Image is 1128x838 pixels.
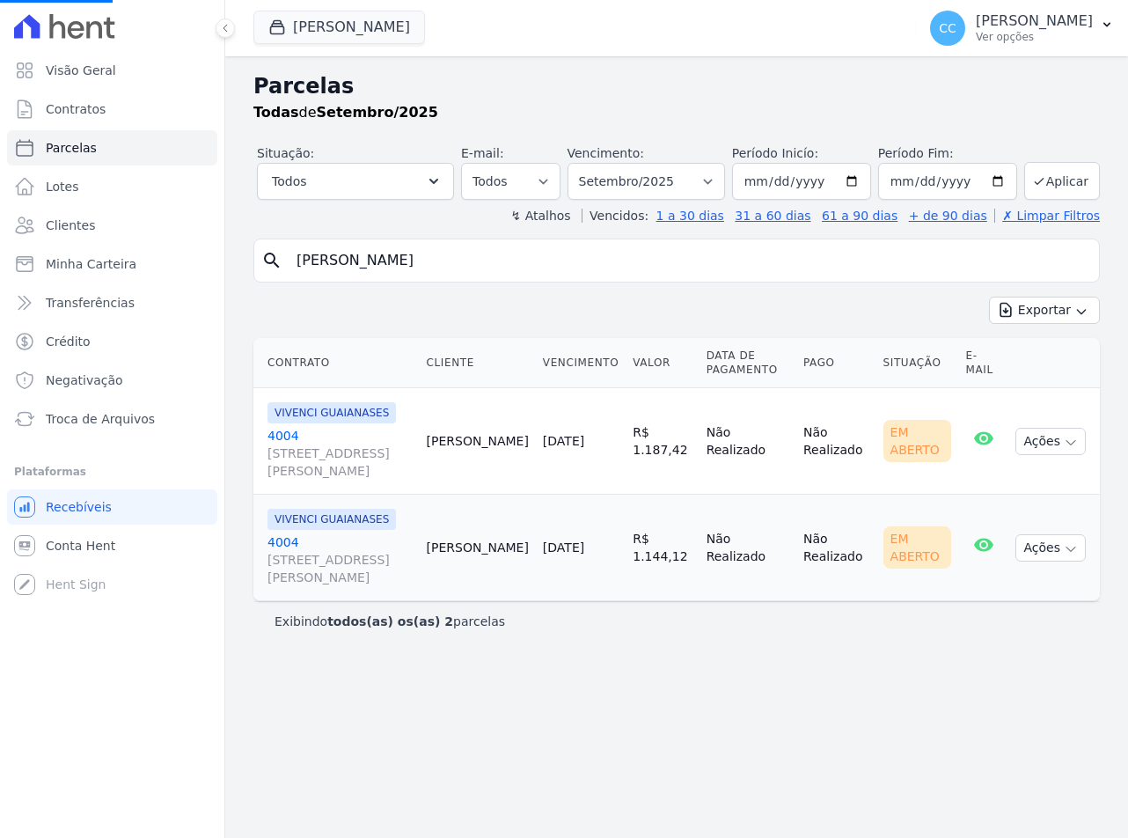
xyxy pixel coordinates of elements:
td: R$ 1.187,42 [626,388,699,495]
a: Contratos [7,92,217,127]
label: Período Fim: [878,144,1017,163]
a: Negativação [7,363,217,398]
p: [PERSON_NAME] [976,12,1093,30]
th: Situação [876,338,959,388]
button: Aplicar [1024,162,1100,200]
span: Clientes [46,217,95,234]
span: CC [939,22,956,34]
label: Situação: [257,146,314,160]
div: Plataformas [14,461,210,482]
a: 31 a 60 dias [735,209,810,223]
th: Vencimento [536,338,626,388]
button: Todos [257,163,454,200]
h2: Parcelas [253,70,1100,102]
a: Clientes [7,208,217,243]
a: Crédito [7,324,217,359]
a: Minha Carteira [7,246,217,282]
button: CC [PERSON_NAME] Ver opções [916,4,1128,53]
a: Troca de Arquivos [7,401,217,437]
td: R$ 1.144,12 [626,495,699,601]
a: [DATE] [543,434,584,448]
a: ✗ Limpar Filtros [994,209,1100,223]
p: Ver opções [976,30,1093,44]
span: Minha Carteira [46,255,136,273]
span: Contratos [46,100,106,118]
button: Exportar [989,297,1100,324]
span: VIVENCI GUAIANASES [267,402,396,423]
a: 1 a 30 dias [656,209,724,223]
span: Crédito [46,333,91,350]
a: Recebíveis [7,489,217,525]
td: Não Realizado [700,388,796,495]
td: Não Realizado [700,495,796,601]
label: Período Inicío: [732,146,818,160]
span: Todos [272,171,306,192]
span: Parcelas [46,139,97,157]
div: Em Aberto [883,526,952,569]
td: Não Realizado [796,495,876,601]
b: todos(as) os(as) 2 [327,614,453,628]
span: Recebíveis [46,498,112,516]
div: Em Aberto [883,420,952,462]
span: Visão Geral [46,62,116,79]
th: Data de Pagamento [700,338,796,388]
button: Ações [1015,428,1086,455]
span: Lotes [46,178,79,195]
span: Negativação [46,371,123,389]
td: [PERSON_NAME] [420,495,536,601]
a: 61 a 90 dias [822,209,897,223]
a: Parcelas [7,130,217,165]
p: Exibindo parcelas [275,613,505,630]
a: Transferências [7,285,217,320]
a: Lotes [7,169,217,204]
span: [STREET_ADDRESS][PERSON_NAME] [267,445,413,480]
label: Vencidos: [582,209,648,223]
span: Troca de Arquivos [46,410,155,428]
th: E-mail [958,338,1008,388]
th: Contrato [253,338,420,388]
input: Buscar por nome do lote ou do cliente [286,243,1092,278]
strong: Todas [253,104,299,121]
label: ↯ Atalhos [510,209,570,223]
span: Conta Hent [46,537,115,555]
td: [PERSON_NAME] [420,388,536,495]
a: 4004[STREET_ADDRESS][PERSON_NAME] [267,533,413,586]
th: Valor [626,338,699,388]
span: VIVENCI GUAIANASES [267,509,396,530]
span: [STREET_ADDRESS][PERSON_NAME] [267,551,413,586]
th: Pago [796,338,876,388]
strong: Setembro/2025 [317,104,438,121]
a: Visão Geral [7,53,217,88]
a: Conta Hent [7,528,217,563]
button: Ações [1015,534,1086,562]
label: E-mail: [461,146,504,160]
i: search [261,250,282,271]
a: + de 90 dias [909,209,987,223]
p: de [253,102,438,123]
label: Vencimento: [568,146,644,160]
td: Não Realizado [796,388,876,495]
span: Transferências [46,294,135,312]
a: 4004[STREET_ADDRESS][PERSON_NAME] [267,427,413,480]
button: [PERSON_NAME] [253,11,425,44]
th: Cliente [420,338,536,388]
a: [DATE] [543,540,584,555]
